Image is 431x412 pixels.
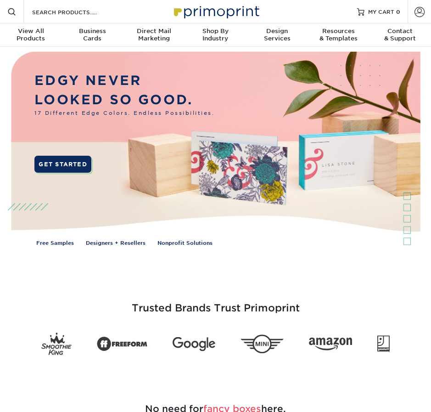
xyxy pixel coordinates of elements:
[369,28,431,42] div: & Support
[123,28,185,42] div: Marketing
[246,23,308,48] a: DesignServices
[185,28,246,35] span: Shop By
[36,239,74,247] a: Free Samples
[185,23,246,48] a: Shop ByIndustry
[34,156,91,173] a: GET STARTED
[62,23,123,48] a: BusinessCards
[7,280,424,325] h3: Trusted Brands Trust Primoprint
[86,239,146,247] a: Designers + Resellers
[62,28,123,35] span: Business
[396,8,400,15] span: 0
[97,333,147,355] img: Freeform
[123,23,185,48] a: Direct MailMarketing
[173,337,216,351] img: Google
[34,71,214,90] p: EDGY NEVER
[157,239,213,247] a: Nonprofit Solutions
[369,28,431,35] span: Contact
[34,90,214,109] p: LOOKED SO GOOD.
[377,335,390,352] img: Goodwill
[31,6,121,17] input: SEARCH PRODUCTS.....
[123,28,185,35] span: Direct Mail
[308,23,369,48] a: Resources& Templates
[308,28,369,42] div: & Templates
[309,338,352,350] img: Amazon
[170,1,262,21] img: Primoprint
[368,8,394,16] span: MY CART
[62,28,123,42] div: Cards
[41,333,72,356] img: Smoothie King
[34,109,214,117] span: 17 Different Edge Colors. Endless Possibilities.
[246,28,308,42] div: Services
[369,23,431,48] a: Contact& Support
[308,28,369,35] span: Resources
[246,28,308,35] span: Design
[185,28,246,42] div: Industry
[241,334,284,353] img: Mini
